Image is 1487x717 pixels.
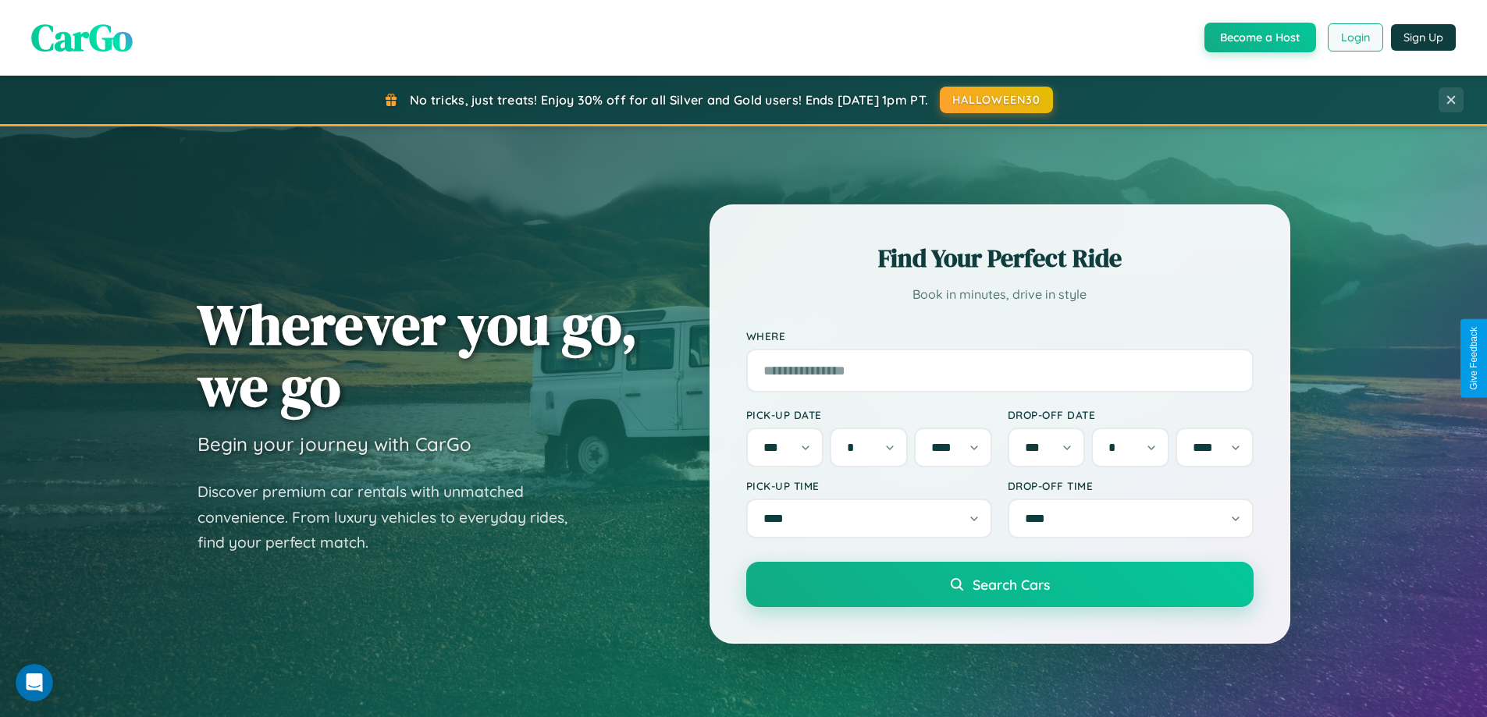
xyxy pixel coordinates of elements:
[31,12,133,63] span: CarGo
[746,479,992,492] label: Pick-up Time
[746,283,1254,306] p: Book in minutes, drive in style
[197,479,588,555] p: Discover premium car rentals with unmatched convenience. From luxury vehicles to everyday rides, ...
[1328,23,1383,51] button: Login
[1008,408,1254,421] label: Drop-off Date
[197,432,471,456] h3: Begin your journey with CarGo
[973,576,1050,593] span: Search Cars
[1008,479,1254,492] label: Drop-off Time
[746,562,1254,607] button: Search Cars
[1391,24,1456,51] button: Sign Up
[1204,23,1316,52] button: Become a Host
[16,664,53,701] iframe: Intercom live chat
[746,241,1254,275] h2: Find Your Perfect Ride
[746,329,1254,343] label: Where
[746,408,992,421] label: Pick-up Date
[197,293,638,417] h1: Wherever you go, we go
[940,87,1053,113] button: HALLOWEEN30
[410,92,928,108] span: No tricks, just treats! Enjoy 30% off for all Silver and Gold users! Ends [DATE] 1pm PT.
[1468,327,1479,390] div: Give Feedback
